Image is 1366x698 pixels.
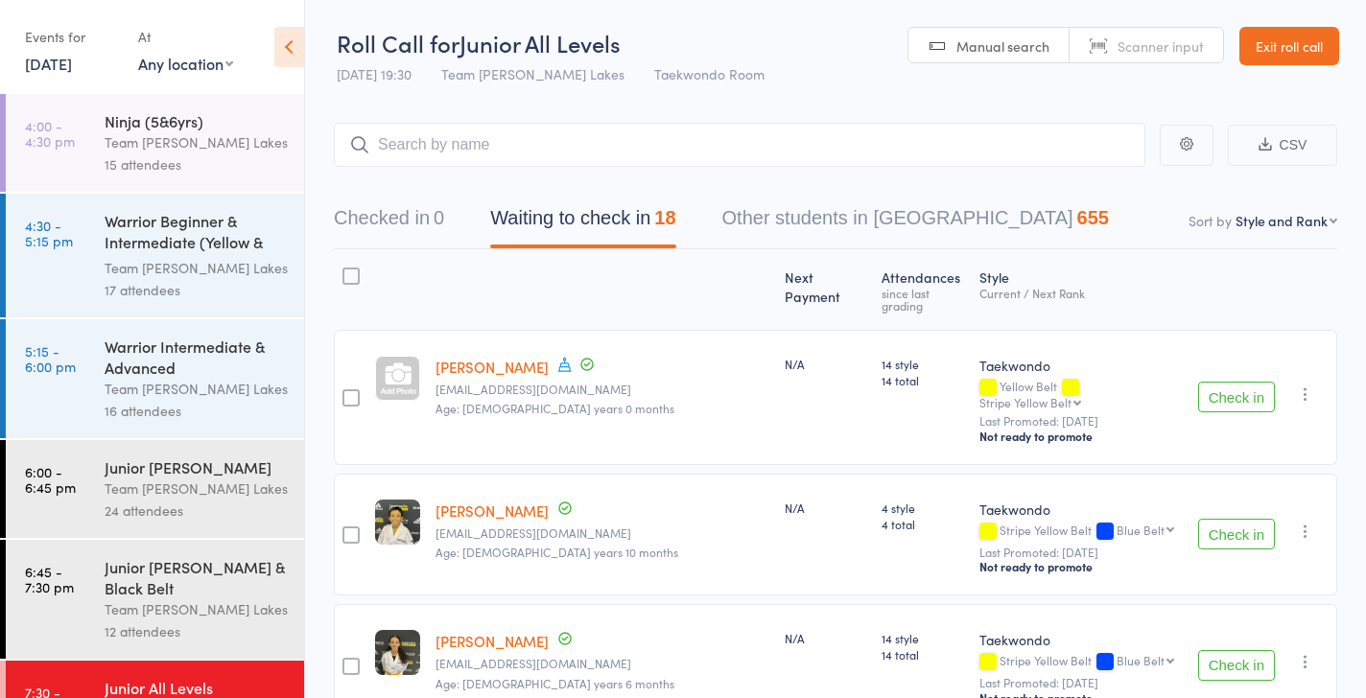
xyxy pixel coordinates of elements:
span: 4 style [882,500,965,516]
div: Taekwondo [979,500,1182,519]
small: Last Promoted: [DATE] [979,676,1182,689]
div: 18 [654,207,675,228]
span: 14 total [882,646,965,663]
a: [DATE] [25,53,72,74]
div: 24 attendees [105,500,288,522]
div: Current / Next Rank [979,287,1182,299]
span: Taekwondo Room [654,64,765,83]
div: since last grading [882,287,965,312]
div: At [138,21,233,53]
button: Check in [1198,519,1275,549]
div: Blue Belt [1117,523,1165,536]
div: Not ready to promote [979,559,1182,574]
div: Style [972,258,1189,321]
div: Yellow Belt [979,380,1182,408]
div: Stripe Yellow Belt [979,654,1182,670]
div: N/A [785,630,866,646]
div: N/A [785,500,866,516]
div: Events for [25,21,119,53]
div: Stripe Yellow Belt [979,396,1072,408]
small: gaggi_15@yahoo.com [436,526,769,540]
div: Team [PERSON_NAME] Lakes [105,598,288,620]
a: 4:30 -5:15 pmWarrior Beginner & Intermediate (Yellow & Blue Bel...Team [PERSON_NAME] Lakes17 atte... [6,194,304,317]
time: 6:45 - 7:30 pm [25,564,74,594]
div: Taekwondo [979,356,1182,375]
div: Atten­dances [874,258,973,321]
div: N/A [785,356,866,372]
span: [DATE] 19:30 [337,64,412,83]
input: Search by name [334,123,1145,167]
span: 14 total [882,372,965,388]
div: 12 attendees [105,620,288,642]
span: Age: [DEMOGRAPHIC_DATA] years 6 months [436,675,674,691]
span: Manual search [956,36,1049,56]
small: Last Promoted: [DATE] [979,546,1182,559]
div: 0 [434,207,444,228]
button: Checked in0 [334,198,444,248]
a: [PERSON_NAME] [436,631,549,651]
label: Sort by [1189,211,1232,230]
span: 14 style [882,630,965,646]
div: Team [PERSON_NAME] Lakes [105,477,288,500]
time: 5:15 - 6:00 pm [25,343,76,374]
div: Junior All Levels [105,677,288,698]
button: Check in [1198,650,1275,681]
time: 4:30 - 5:15 pm [25,218,73,248]
div: Team [PERSON_NAME] Lakes [105,131,288,153]
button: Other students in [GEOGRAPHIC_DATA]655 [722,198,1109,248]
div: Any location [138,53,233,74]
div: 655 [1077,207,1109,228]
span: Team [PERSON_NAME] Lakes [441,64,624,83]
span: Age: [DEMOGRAPHIC_DATA] years 10 months [436,544,678,560]
div: Taekwondo [979,630,1182,649]
a: [PERSON_NAME] [436,500,549,521]
div: Junior [PERSON_NAME] & Black Belt [105,556,288,598]
div: Ninja (5&6yrs) [105,110,288,131]
span: Junior All Levels [459,27,621,58]
button: CSV [1228,125,1337,166]
div: 16 attendees [105,400,288,422]
a: [PERSON_NAME] [436,357,549,377]
div: Warrior Intermediate & Advanced [105,336,288,378]
div: Team [PERSON_NAME] Lakes [105,257,288,279]
div: Team [PERSON_NAME] Lakes [105,378,288,400]
div: Warrior Beginner & Intermediate (Yellow & Blue Bel... [105,210,288,257]
div: Style and Rank [1236,211,1328,230]
small: kimbpatel@yahoo.com [436,383,769,396]
time: 4:00 - 4:30 pm [25,118,75,149]
img: image1742460530.png [375,630,420,675]
small: Last Promoted: [DATE] [979,414,1182,428]
span: Scanner input [1118,36,1204,56]
div: 15 attendees [105,153,288,175]
span: 4 total [882,516,965,532]
div: Next Payment [777,258,874,321]
a: 6:45 -7:30 pmJunior [PERSON_NAME] & Black BeltTeam [PERSON_NAME] Lakes12 attendees [6,540,304,659]
a: 5:15 -6:00 pmWarrior Intermediate & AdvancedTeam [PERSON_NAME] Lakes16 attendees [6,319,304,438]
time: 6:00 - 6:45 pm [25,464,76,495]
span: 14 style [882,356,965,372]
span: Roll Call for [337,27,459,58]
div: 17 attendees [105,279,288,301]
div: Blue Belt [1117,654,1165,666]
a: 4:00 -4:30 pmNinja (5&6yrs)Team [PERSON_NAME] Lakes15 attendees [6,94,304,192]
button: Waiting to check in18 [490,198,675,248]
small: husatici@hotmail.com [436,657,769,670]
img: image1718867352.png [375,500,420,545]
div: Stripe Yellow Belt [979,523,1182,540]
a: Exit roll call [1239,27,1339,65]
div: Not ready to promote [979,429,1182,444]
span: Age: [DEMOGRAPHIC_DATA] years 0 months [436,400,674,416]
button: Check in [1198,382,1275,412]
div: Junior [PERSON_NAME] [105,456,288,477]
a: 6:00 -6:45 pmJunior [PERSON_NAME]Team [PERSON_NAME] Lakes24 attendees [6,440,304,538]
